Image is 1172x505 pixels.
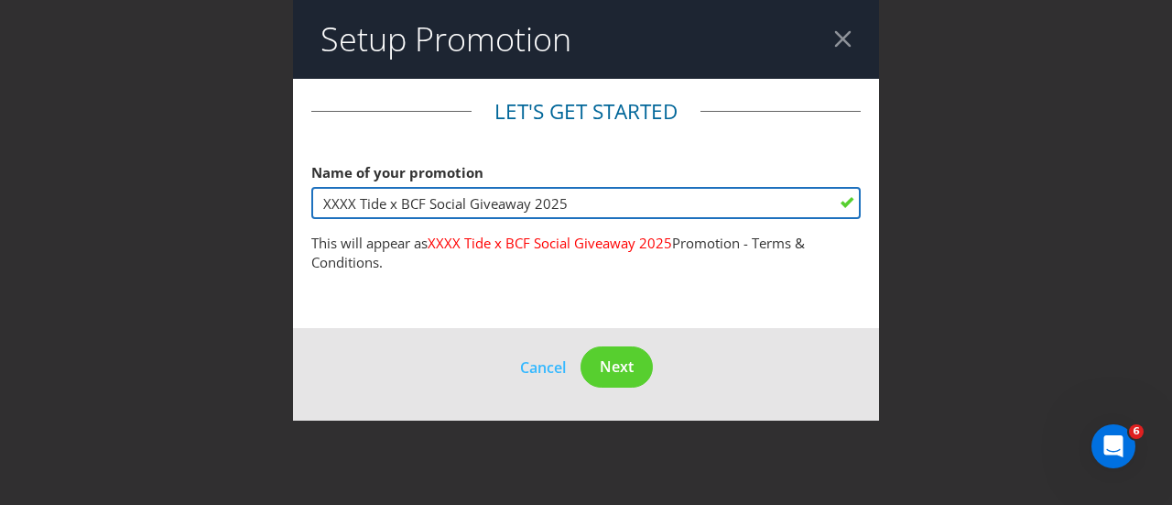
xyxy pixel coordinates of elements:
h2: Setup Promotion [320,21,571,58]
iframe: Intercom live chat [1091,424,1135,468]
span: XXXX Tide x BCF Social Giveaway 2025 [428,234,672,252]
button: Cancel [519,356,567,379]
button: Next [581,346,653,388]
span: This will appear as [311,234,428,252]
span: 6 [1129,424,1144,439]
input: e.g. My Promotion [311,187,861,219]
legend: Let's get started [472,97,700,126]
span: Next [600,357,634,377]
span: Name of your promotion [311,163,483,181]
span: Promotion - Terms & Conditions. [311,234,805,271]
span: Cancel [520,357,566,378]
